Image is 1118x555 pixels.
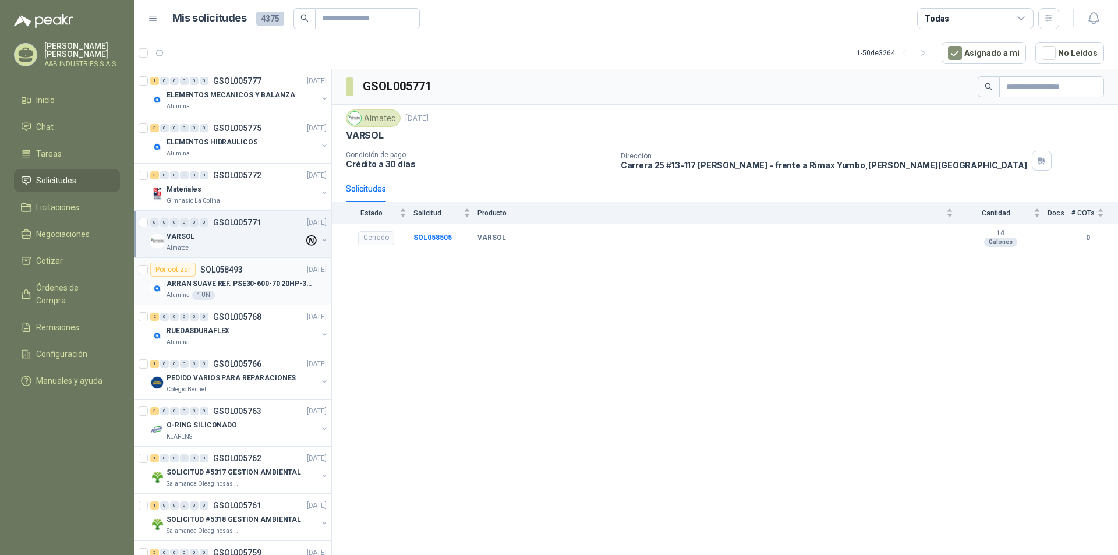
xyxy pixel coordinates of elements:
[170,360,179,368] div: 0
[190,501,199,510] div: 0
[150,451,329,489] a: 1 0 0 0 0 0 GSOL005762[DATE] Company LogoSOLICITUD #5317 GESTION AMBIENTALSalamanca Oleaginosas SAS
[1035,42,1104,64] button: No Leídos
[180,124,189,132] div: 0
[307,312,327,323] p: [DATE]
[200,124,208,132] div: 0
[307,123,327,134] p: [DATE]
[150,357,329,394] a: 1 0 0 0 0 0 GSOL005766[DATE] Company LogoPEDIDO VARIOS PARA REPARACIONESColegio Bennett
[150,328,164,342] img: Company Logo
[44,42,120,58] p: [PERSON_NAME] [PERSON_NAME]
[190,218,199,227] div: 0
[150,93,164,107] img: Company Logo
[36,348,87,360] span: Configuración
[200,266,243,274] p: SOL058493
[213,360,261,368] p: GSOL005766
[160,171,169,179] div: 0
[405,113,429,124] p: [DATE]
[180,218,189,227] div: 0
[363,77,433,96] h3: GSOL005771
[160,218,169,227] div: 0
[180,171,189,179] div: 0
[150,121,329,158] a: 3 0 0 0 0 0 GSOL005775[DATE] Company LogoELEMENTOS HIDRAULICOSAlumina
[167,278,312,289] p: ARRAN SUAVE REF. PSE30-600-70 20HP-30A
[150,423,164,437] img: Company Logo
[150,517,164,531] img: Company Logo
[167,90,295,101] p: ELEMENTOS MECANICOS Y BALANZA
[160,77,169,85] div: 0
[167,514,301,525] p: SOLICITUD #5318 GESTION AMBIENTAL
[167,196,220,206] p: Gimnasio La Colina
[190,407,199,415] div: 0
[167,291,190,300] p: Alumina
[213,171,261,179] p: GSOL005772
[167,432,192,441] p: KLARENS
[14,277,120,312] a: Órdenes de Compra
[167,526,240,536] p: Salamanca Oleaginosas SAS
[14,343,120,365] a: Configuración
[167,467,301,478] p: SOLICITUD #5317 GESTION AMBIENTAL
[150,218,159,227] div: 0
[200,77,208,85] div: 0
[14,143,120,165] a: Tareas
[213,218,261,227] p: GSOL005771
[984,238,1017,247] div: Galones
[134,258,331,305] a: Por cotizarSOL058493[DATE] Company LogoARRAN SUAVE REF. PSE30-600-70 20HP-30AAlumina1 UN
[621,152,1027,160] p: Dirección
[307,500,327,511] p: [DATE]
[36,374,102,387] span: Manuales y ayuda
[14,370,120,392] a: Manuales y ayuda
[960,209,1031,217] span: Cantidad
[413,234,452,242] a: SOL058505
[167,137,257,148] p: ELEMENTOS HIDRAULICOS
[180,501,189,510] div: 0
[213,124,261,132] p: GSOL005775
[160,454,169,462] div: 0
[180,313,189,321] div: 0
[1071,209,1095,217] span: # COTs
[307,453,327,464] p: [DATE]
[150,215,329,253] a: 0 0 0 0 0 0 GSOL005771[DATE] Company LogoVARSOLAlmatec
[1071,232,1104,243] b: 0
[170,77,179,85] div: 0
[307,217,327,228] p: [DATE]
[300,14,309,22] span: search
[346,151,611,159] p: Condición de pago
[213,407,261,415] p: GSOL005763
[477,234,506,243] b: VARSOL
[150,501,159,510] div: 1
[170,171,179,179] div: 0
[190,360,199,368] div: 0
[170,407,179,415] div: 0
[346,209,397,217] span: Estado
[167,243,189,253] p: Almatec
[36,94,55,107] span: Inicio
[200,218,208,227] div: 0
[36,201,79,214] span: Licitaciones
[14,89,120,111] a: Inicio
[346,159,611,169] p: Crédito a 30 días
[150,77,159,85] div: 1
[200,501,208,510] div: 0
[190,124,199,132] div: 0
[150,234,164,248] img: Company Logo
[180,407,189,415] div: 0
[44,61,120,68] p: A&B INDUSTRIES S.A.S
[14,14,73,28] img: Logo peakr
[942,42,1026,64] button: Asignado a mi
[150,124,159,132] div: 3
[190,454,199,462] div: 0
[346,109,401,127] div: Almatec
[413,202,477,224] th: Solicitud
[150,407,159,415] div: 3
[190,313,199,321] div: 0
[213,454,261,462] p: GSOL005762
[180,360,189,368] div: 0
[1048,202,1071,224] th: Docs
[200,171,208,179] div: 0
[167,420,237,431] p: O-RING SILICONADO
[150,74,329,111] a: 1 0 0 0 0 0 GSOL005777[DATE] Company LogoELEMENTOS MECANICOS Y BALANZAAlumina
[167,184,201,195] p: Materiales
[170,313,179,321] div: 0
[150,140,164,154] img: Company Logo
